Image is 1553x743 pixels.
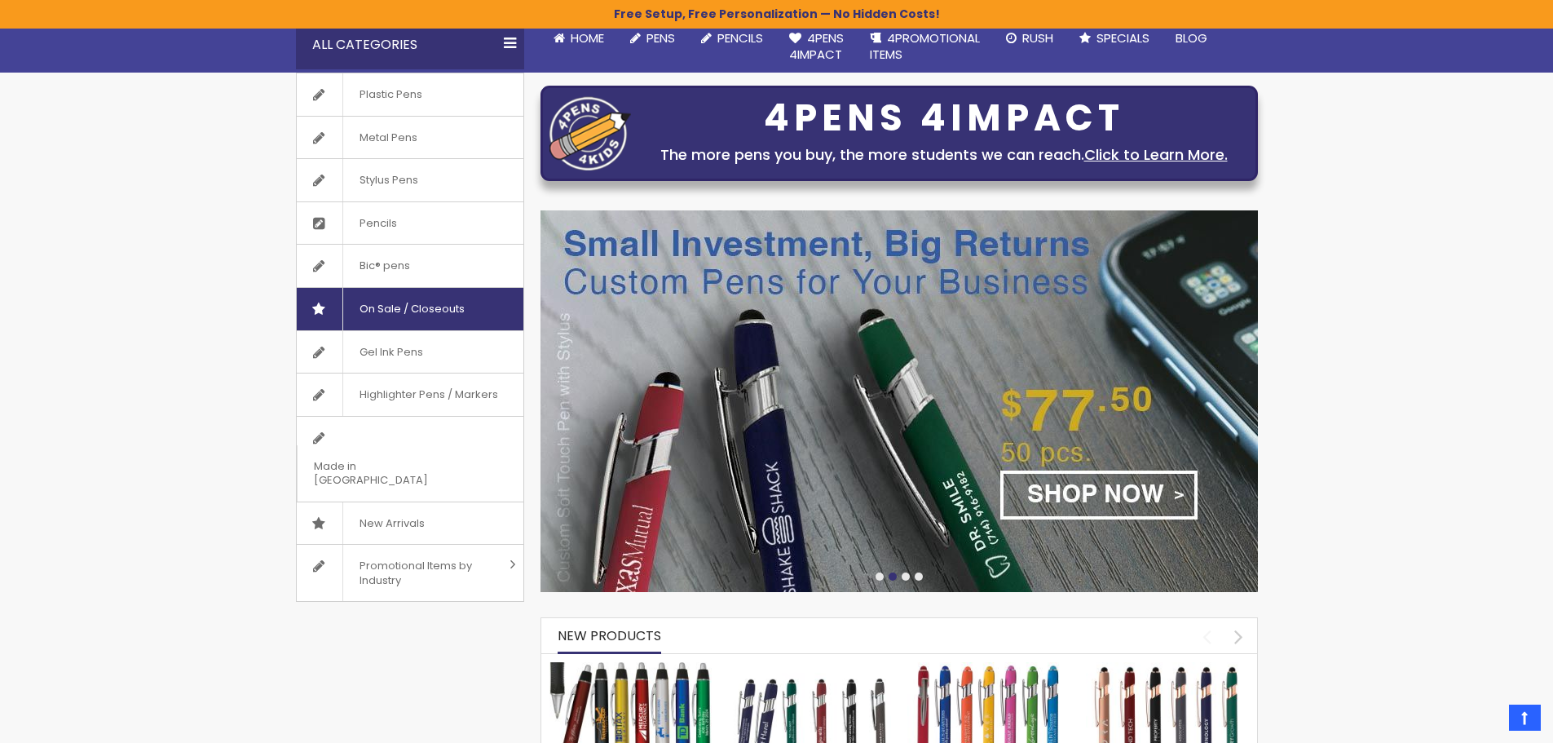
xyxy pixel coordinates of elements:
[639,101,1249,135] div: 4PENS 4IMPACT
[549,661,713,675] a: The Barton Custom Pens Special Offer
[342,117,434,159] span: Metal Pens
[342,331,439,374] span: Gel Ink Pens
[549,96,631,170] img: four_pen_logo.png
[297,159,523,201] a: Stylus Pens
[717,29,763,46] span: Pencils
[639,144,1249,166] div: The more pens you buy, the more students we can reach.
[558,626,661,645] span: New Products
[907,661,1070,675] a: Ellipse Softy Brights with Stylus Pen - Laser
[297,245,523,287] a: Bic® pens
[297,288,523,330] a: On Sale / Closeouts
[571,29,604,46] span: Home
[646,29,675,46] span: Pens
[1084,144,1228,165] a: Click to Learn More.
[297,545,523,601] a: Promotional Items by Industry
[870,29,980,63] span: 4PROMOTIONAL ITEMS
[1086,661,1249,675] a: Ellipse Softy Rose Gold Classic with Stylus Pen - Silver Laser
[342,202,413,245] span: Pencils
[789,29,844,63] span: 4Pens 4impact
[297,417,523,502] a: Made in [GEOGRAPHIC_DATA]
[1066,20,1163,56] a: Specials
[297,445,483,502] span: Made in [GEOGRAPHIC_DATA]
[342,73,439,116] span: Plastic Pens
[297,502,523,545] a: New Arrivals
[993,20,1066,56] a: Rush
[342,245,426,287] span: Bic® pens
[1163,20,1220,56] a: Blog
[1176,29,1207,46] span: Blog
[776,20,857,73] a: 4Pens4impact
[342,159,435,201] span: Stylus Pens
[342,288,481,330] span: On Sale / Closeouts
[688,20,776,56] a: Pencils
[342,502,441,545] span: New Arrivals
[540,210,1258,592] img: /custom-soft-touch-pen-metal-barrel.html
[728,661,891,675] a: Custom Soft Touch Metal Pen - Stylus Top
[857,20,993,73] a: 4PROMOTIONALITEMS
[296,20,524,69] div: All Categories
[540,20,617,56] a: Home
[617,20,688,56] a: Pens
[297,73,523,116] a: Plastic Pens
[342,545,504,601] span: Promotional Items by Industry
[1022,29,1053,46] span: Rush
[297,202,523,245] a: Pencils
[297,117,523,159] a: Metal Pens
[297,331,523,374] a: Gel Ink Pens
[342,374,514,416] span: Highlighter Pens / Markers
[1096,29,1149,46] span: Specials
[297,374,523,416] a: Highlighter Pens / Markers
